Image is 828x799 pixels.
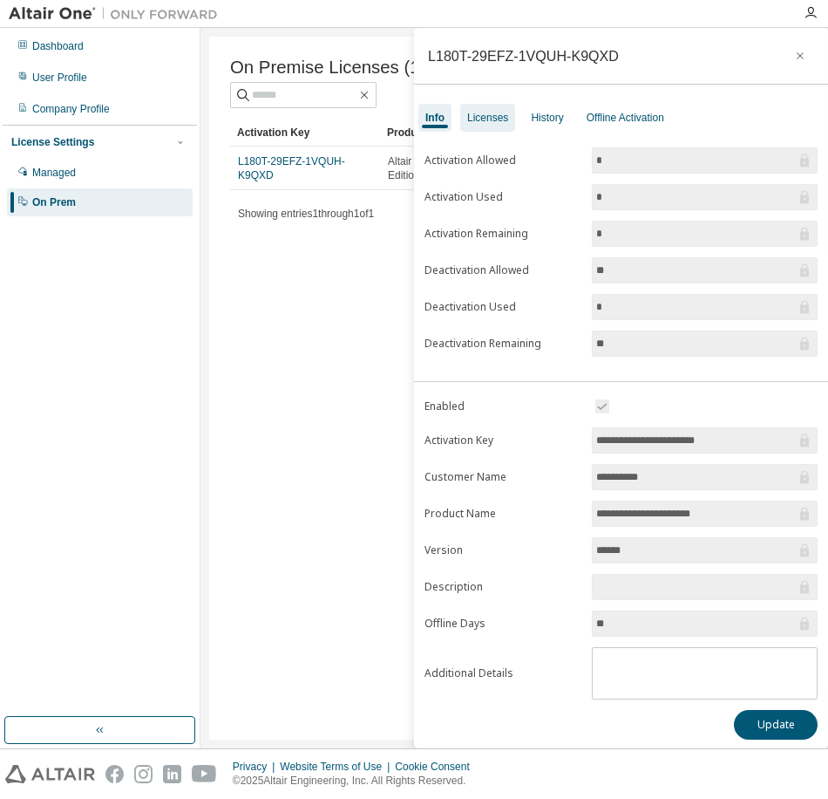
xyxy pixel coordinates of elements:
[230,58,425,78] span: On Premise Licenses (1)
[5,765,95,783] img: altair_logo.svg
[388,154,459,182] span: Altair Student Edition
[134,765,153,783] img: instagram.svg
[11,135,94,149] div: License Settings
[238,155,345,181] a: L180T-29EFZ-1VQUH-K9QXD
[587,111,664,125] div: Offline Activation
[237,119,373,147] div: Activation Key
[425,111,445,125] div: Info
[192,765,217,783] img: youtube.svg
[280,760,395,774] div: Website Terms of Use
[32,102,110,116] div: Company Profile
[424,300,581,314] label: Deactivation Used
[734,710,818,740] button: Update
[424,227,581,241] label: Activation Remaining
[424,507,581,521] label: Product Name
[424,580,581,594] label: Description
[9,5,227,23] img: Altair One
[467,111,508,125] div: Licenses
[424,543,581,557] label: Version
[424,434,581,447] label: Activation Key
[32,71,87,85] div: User Profile
[32,39,84,53] div: Dashboard
[424,263,581,277] label: Deactivation Allowed
[424,399,581,413] label: Enabled
[424,666,581,680] label: Additional Details
[395,760,479,774] div: Cookie Consent
[424,470,581,484] label: Customer Name
[424,337,581,351] label: Deactivation Remaining
[163,765,181,783] img: linkedin.svg
[428,49,619,63] div: L180T-29EFZ-1VQUH-K9QXD
[32,166,76,180] div: Managed
[238,208,374,220] span: Showing entries 1 through 1 of 1
[105,765,124,783] img: facebook.svg
[424,190,581,204] label: Activation Used
[233,760,280,774] div: Privacy
[233,774,480,789] p: © 2025 Altair Engineering, Inc. All Rights Reserved.
[424,617,581,631] label: Offline Days
[32,195,76,209] div: On Prem
[531,111,563,125] div: History
[387,119,460,147] div: Product
[424,154,581,167] label: Activation Allowed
